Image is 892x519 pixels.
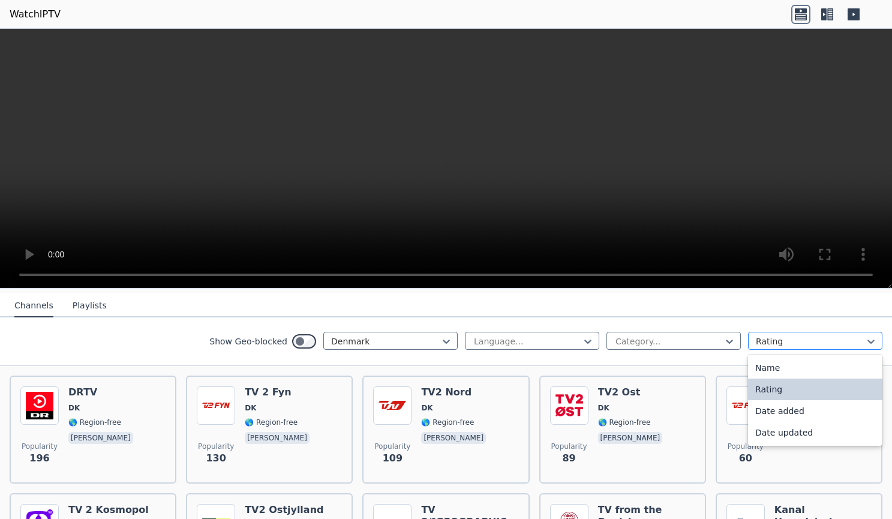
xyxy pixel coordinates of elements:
img: TV2 Nord [373,386,412,425]
h6: TV2 Ost [598,386,665,398]
p: [PERSON_NAME] [245,432,310,444]
a: WatchIPTV [10,7,61,22]
span: 109 [383,451,403,466]
div: Date updated [748,422,882,443]
button: Channels [14,295,53,317]
img: DRTV [20,386,59,425]
span: 89 [562,451,575,466]
span: 🌎 Region-free [245,418,298,427]
span: 196 [29,451,49,466]
h6: TV 2 Fyn [245,386,312,398]
span: 🌎 Region-free [421,418,474,427]
p: [PERSON_NAME] [598,432,663,444]
h6: TV 2 Kosmopol [68,504,149,516]
span: DK [245,403,256,413]
div: Rating [748,379,882,400]
span: Popularity [374,442,410,451]
span: 60 [739,451,752,466]
span: Popularity [22,442,58,451]
span: DK [68,403,80,413]
div: Date added [748,400,882,422]
p: [PERSON_NAME] [421,432,486,444]
img: TV 2 Fyn [726,386,765,425]
span: 🌎 Region-free [598,418,651,427]
h6: DRTV [68,386,136,398]
button: Playlists [73,295,107,317]
h6: TV2 Nord [421,386,488,398]
img: TV2 Ost [550,386,588,425]
span: DK [598,403,609,413]
label: Show Geo-blocked [209,335,287,347]
img: TV 2 Fyn [197,386,235,425]
div: Name [748,357,882,379]
span: Popularity [198,442,234,451]
p: [PERSON_NAME] [68,432,133,444]
span: Popularity [551,442,587,451]
span: Popularity [728,442,764,451]
span: 130 [206,451,226,466]
span: 🌎 Region-free [68,418,121,427]
h6: TV2 Ostjylland [245,504,323,516]
span: DK [421,403,433,413]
